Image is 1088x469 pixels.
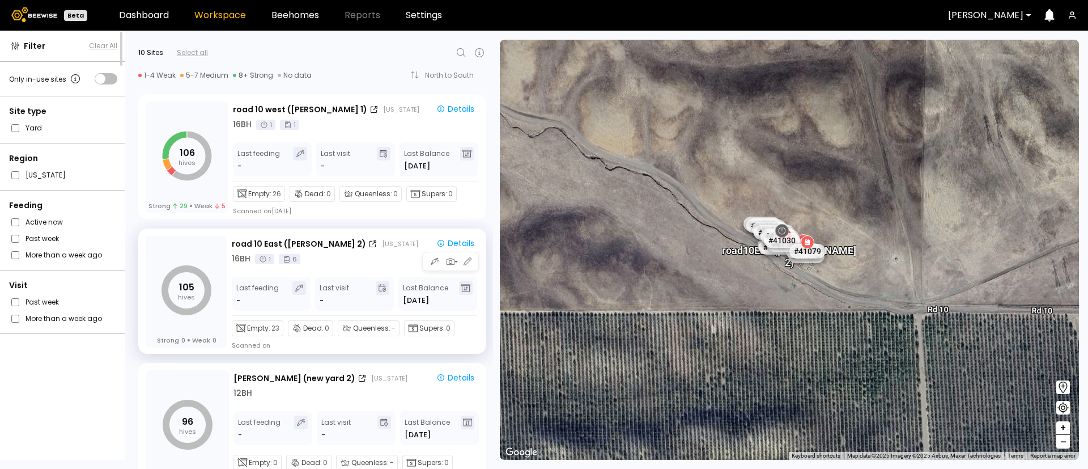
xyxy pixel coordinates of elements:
div: Last visit [320,281,349,306]
span: [DATE] [404,160,430,172]
span: 26 [273,189,281,199]
span: 0 [444,458,449,468]
tspan: hives [178,158,195,167]
div: Last Balance [403,281,448,306]
img: Beewise logo [11,7,57,22]
div: No data [278,71,312,80]
div: # 41034 [746,218,783,233]
label: Active now [25,216,63,228]
span: 0 [393,189,398,199]
label: Past week [25,233,59,244]
div: Last Balance [405,416,450,441]
span: 0 [273,458,278,468]
span: 5 [215,202,226,210]
div: Last feeding [238,416,280,441]
span: - [392,323,396,333]
a: Settings [406,11,442,20]
span: Map data ©2025 Imagery ©2025 Airbus, Maxar Technologies [847,453,1001,459]
a: Open this area in Google Maps (opens a new window) [503,445,540,460]
button: – [1056,435,1070,449]
div: Region [9,153,117,164]
div: Supers: [406,186,457,202]
div: Details [436,104,474,114]
div: 1 [280,120,299,130]
span: + [1060,421,1066,435]
div: 1-4 Weak [138,71,176,80]
label: More than a week ago [25,312,102,324]
div: [US_STATE] [382,239,418,248]
tspan: 106 [180,146,195,159]
div: Visit [9,280,117,291]
button: Clear All [89,41,117,51]
div: [PERSON_NAME] (new yard 2) [233,373,355,385]
div: Last visit [321,416,351,441]
div: Select all [177,48,208,58]
a: Terms (opens in new tab) [1008,453,1023,459]
div: 1 [255,254,274,264]
span: Reports [345,11,380,20]
div: [US_STATE] [371,374,407,383]
div: 16 BH [233,119,252,130]
span: 0 [323,458,328,468]
div: Site type [9,105,117,117]
div: Supers: [404,320,454,336]
div: North to South [425,72,482,79]
div: - [321,429,325,441]
a: Report a map error [1030,453,1076,459]
div: 8+ Strong [233,71,273,80]
div: # 41127 [758,238,794,253]
div: Dead: [290,186,335,202]
div: # 41054 [759,240,795,255]
span: 0 [212,336,216,344]
label: Yard [25,122,42,134]
div: road 10 west ([PERSON_NAME] 1) [233,104,367,116]
div: road 10 East ([PERSON_NAME] 2) [722,232,856,268]
tspan: hives [178,293,195,302]
div: - [236,295,241,306]
div: Only in-use sites [9,72,82,86]
span: [DATE] [405,429,431,441]
div: 1 [256,120,275,130]
div: - [320,295,324,306]
div: # 41030 [764,233,800,247]
a: Dashboard [119,11,169,20]
div: [US_STATE] [383,105,419,114]
span: [DATE] [403,295,429,306]
div: Queenless: [338,320,399,336]
span: 23 [271,323,279,333]
div: Scanned on [232,341,270,350]
div: # 41024 [754,225,790,239]
div: Strong Weak [148,202,226,210]
div: # 41129 [760,229,797,243]
span: - [390,458,394,468]
div: Last visit [321,147,350,172]
div: - [237,160,243,172]
span: 29 [173,202,188,210]
div: # 41058 [788,248,824,263]
span: 0 [181,336,185,344]
div: Scanned on [DATE] [233,206,291,216]
span: 0 [446,323,450,333]
div: 6 [279,254,300,264]
div: Last feeding [237,147,280,172]
div: 5-7 Medium [180,71,228,80]
img: Google [503,445,540,460]
div: # 41063 [743,216,780,231]
tspan: hives [179,427,196,436]
div: - [238,429,243,441]
div: 10 Sites [138,48,163,58]
label: More than a week ago [25,249,102,261]
button: Details [432,371,479,385]
span: – [1060,435,1066,449]
tspan: 96 [182,415,193,428]
div: Last feeding [236,281,279,306]
div: Queenless: [339,186,402,202]
tspan: 105 [179,281,194,294]
div: road 10 East ([PERSON_NAME] 2) [232,238,366,250]
div: Beta [64,10,87,21]
div: Details [436,238,474,248]
span: Filter [24,40,45,52]
span: 0 [325,323,329,333]
div: Dead: [288,320,333,336]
